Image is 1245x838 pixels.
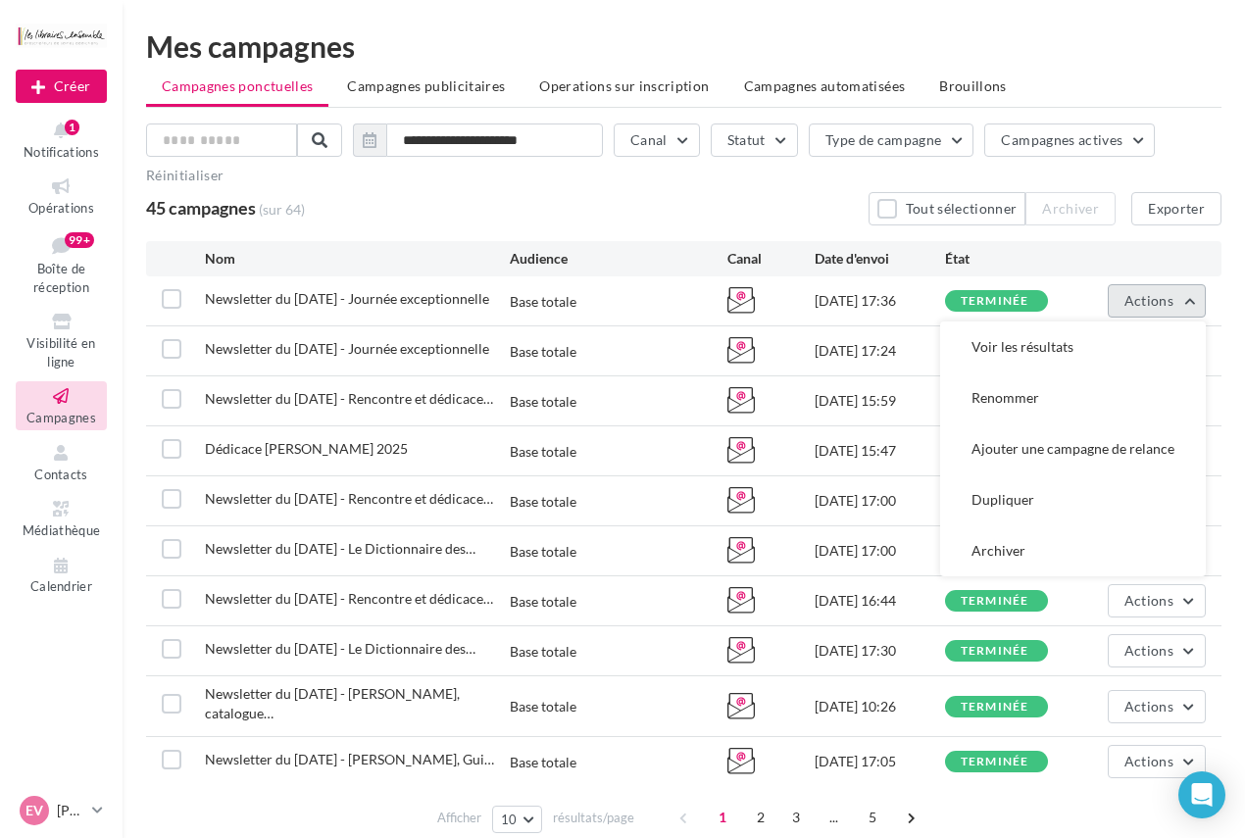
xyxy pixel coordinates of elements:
span: Newsletter du 28/06/25 - Lucas Nuez, catalogue été [205,685,460,721]
button: Actions [1108,584,1206,617]
span: Actions [1124,698,1173,715]
span: Newsletter du 02/08/2025 - Le Dictionnaire des rues d'Agen [205,640,475,657]
span: Notifications [24,144,99,160]
a: Boîte de réception99+ [16,228,107,300]
a: Contacts [16,438,107,486]
span: Operations sur inscription [539,77,709,94]
div: [DATE] 17:24 [815,341,945,361]
span: 2 [745,802,776,833]
span: 10 [501,812,518,827]
button: Créer [16,70,107,103]
span: Médiathèque [23,522,101,538]
div: [DATE] 17:00 [815,491,945,511]
span: Campagnes [26,410,96,425]
div: Base totale [510,492,576,512]
div: Audience [510,249,727,269]
button: Ajouter une campagne de relance [940,423,1206,474]
div: Base totale [510,342,576,362]
span: EV [25,801,43,820]
span: Actions [1124,592,1173,609]
div: Base totale [510,753,576,772]
button: Archiver [1025,192,1116,225]
button: Actions [1108,284,1206,318]
button: Renommer [940,372,1206,423]
button: Type de campagne [809,123,974,157]
div: terminée [961,595,1029,608]
a: Opérations [16,172,107,220]
div: [DATE] 17:00 [815,541,945,561]
button: Actions [1108,690,1206,723]
span: Afficher [437,809,481,827]
div: terminée [961,701,1029,714]
div: [DATE] 10:26 [815,697,945,716]
div: Date d'envoi [815,249,945,269]
span: 5 [857,802,888,833]
button: Campagnes actives [984,123,1155,157]
div: 1 [65,120,79,135]
p: [PERSON_NAME] [57,801,84,820]
div: Canal [727,249,815,269]
span: Campagnes actives [1001,131,1122,148]
span: Newsletter du 30/08/2025 - Le Dictionnaire des rues d'Agen 2 [205,540,475,557]
button: Statut [711,123,798,157]
div: Mes campagnes [146,31,1221,61]
div: [DATE] 15:59 [815,391,945,411]
span: Newsletter du 15/10/25 - Journée exceptionnelle [205,290,489,307]
span: Brouillons [939,77,1007,94]
span: 1 [707,802,738,833]
button: Notifications 1 [16,116,107,164]
span: Opérations [28,200,94,216]
span: 45 campagnes [146,197,256,219]
span: Newsletter du 25/08/25 - Rencontre et dédicace avec Nadège Erika [205,590,493,607]
span: Calendrier [30,579,92,595]
div: Base totale [510,642,576,662]
button: Dupliquer [940,474,1206,525]
span: Newsletter du 15/10/25 - Journée exceptionnelle [205,340,489,357]
span: Boîte de réception [33,261,89,295]
span: Newsletter du 30/09/25 - Rencontre et dédicace avec Pete Fromm 2 [205,390,493,407]
div: Open Intercom Messenger [1178,771,1225,818]
button: Actions [1108,745,1206,778]
span: Newsletter du 20/06/2025 - Corinne Rippes, Guide d'été [205,751,494,767]
span: Campagnes publicitaires [347,77,505,94]
span: Actions [1124,642,1173,659]
div: Nom [205,249,510,269]
div: État [945,249,1075,269]
div: terminée [961,756,1029,768]
div: terminée [961,295,1029,308]
a: Visibilité en ligne [16,307,107,373]
span: Visibilité en ligne [26,335,95,370]
a: Calendrier [16,551,107,599]
button: 10 [492,806,542,833]
span: Campagnes automatisées [744,77,906,94]
span: Dédicace Alain Beyneix 2025 [205,440,408,457]
a: Campagnes [16,381,107,429]
button: Canal [614,123,700,157]
div: [DATE] 17:30 [815,641,945,661]
div: Nouvelle campagne [16,70,107,103]
button: Exporter [1131,192,1221,225]
span: ... [819,802,850,833]
div: Base totale [510,697,576,716]
div: Base totale [510,592,576,612]
div: Base totale [510,292,576,312]
a: Médiathèque [16,494,107,542]
div: [DATE] 17:36 [815,291,945,311]
div: Base totale [510,392,576,412]
div: terminée [961,645,1029,658]
a: EV [PERSON_NAME] [16,792,107,829]
button: Réinitialiser [146,168,224,183]
span: résultats/page [553,809,634,827]
button: Voir les résultats [940,321,1206,372]
span: 3 [780,802,812,833]
span: Actions [1124,753,1173,769]
button: Archiver [940,525,1206,576]
div: [DATE] 17:05 [815,752,945,771]
div: [DATE] 15:47 [815,441,945,461]
div: 99+ [65,232,94,248]
span: Contacts [34,467,88,482]
span: Actions [1124,292,1173,309]
div: Base totale [510,442,576,462]
span: (sur 64) [259,200,305,220]
button: Tout sélectionner [869,192,1025,225]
